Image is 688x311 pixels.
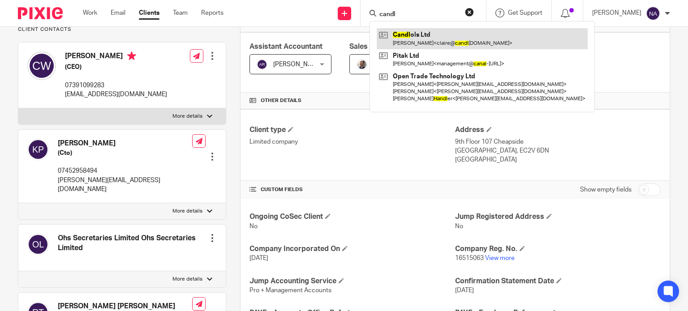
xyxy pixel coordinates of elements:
p: 07452958494 [58,166,192,175]
a: Email [111,9,125,17]
h4: CUSTOM FIELDS [249,186,455,193]
span: [DATE] [249,255,268,261]
img: svg%3E [27,234,49,255]
p: More details [172,113,202,120]
p: [PERSON_NAME][EMAIL_ADDRESS][DOMAIN_NAME] [58,176,192,194]
span: Sales Person [349,43,394,50]
button: Clear [465,8,474,17]
span: [DATE] [455,287,474,294]
h4: [PERSON_NAME] [PERSON_NAME] [58,302,192,311]
h4: Ohs Secretaries Limited Ohs Secretaries Limited [58,234,208,253]
a: Work [83,9,97,17]
i: Primary [127,51,136,60]
h5: (CEO) [65,63,167,72]
img: svg%3E [27,51,56,80]
h4: Jump Registered Address [455,212,661,222]
h4: [PERSON_NAME] [65,51,167,63]
p: Client contacts [18,26,226,33]
h4: Jump Accounting Service [249,277,455,286]
img: svg%3E [257,59,267,70]
a: Reports [201,9,224,17]
h4: Client type [249,125,455,135]
span: Pro + Management Accounts [249,287,331,294]
p: 9th Floor 107 Cheapside [455,137,661,146]
p: [EMAIL_ADDRESS][DOMAIN_NAME] [65,90,167,99]
h4: Ongoing CoSec Client [249,212,455,222]
img: Pixie [18,7,63,19]
label: Show empty fields [580,185,632,194]
span: [PERSON_NAME] [273,61,322,68]
p: [PERSON_NAME] [592,9,641,17]
h4: [PERSON_NAME] [58,139,192,148]
a: Team [173,9,188,17]
a: Clients [139,9,159,17]
p: [GEOGRAPHIC_DATA], EC2V 6DN [455,146,661,155]
span: 16515063 [455,255,484,261]
span: Other details [261,97,301,104]
span: No [249,223,258,230]
a: View more [485,255,515,261]
h4: Confirmation Statement Date [455,277,661,286]
img: svg%3E [646,6,660,21]
img: svg%3E [27,139,49,160]
span: Assistant Accountant [249,43,322,50]
p: Limited company [249,137,455,146]
h4: Company Reg. No. [455,244,661,254]
h4: Address [455,125,661,135]
h5: (Cto) [58,149,192,158]
input: Search [378,11,459,19]
img: Matt%20Circle.png [357,59,367,70]
h4: Company Incorporated On [249,244,455,254]
p: More details [172,208,202,215]
p: More details [172,276,202,283]
p: [GEOGRAPHIC_DATA] [455,155,661,164]
p: 07391099283 [65,81,167,90]
span: Get Support [508,10,542,16]
span: No [455,223,463,230]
